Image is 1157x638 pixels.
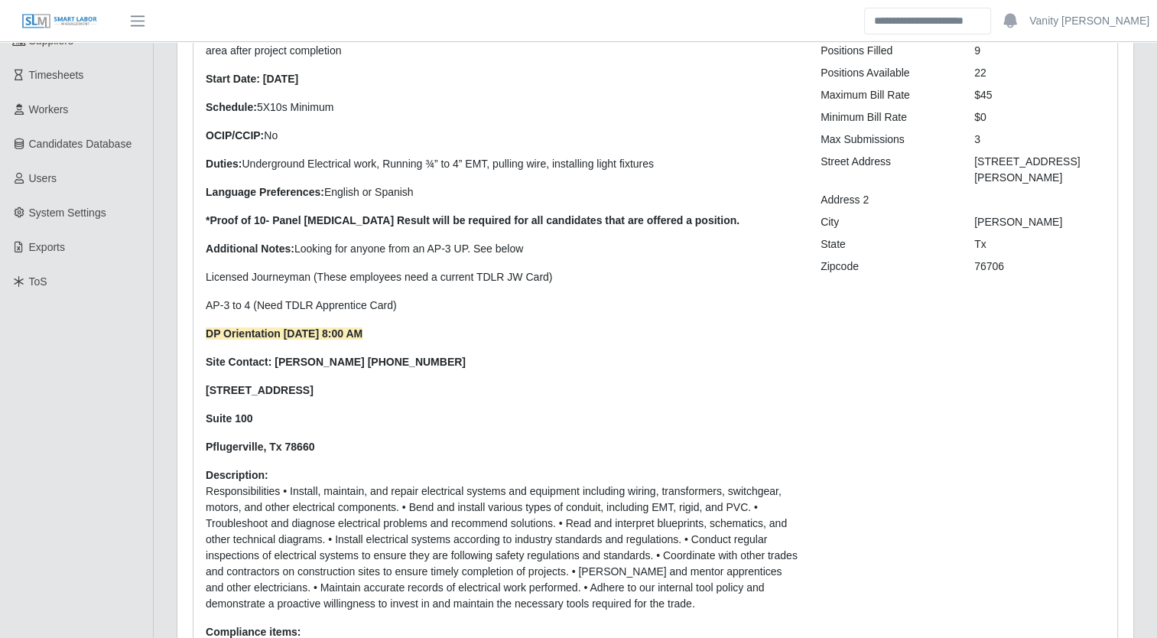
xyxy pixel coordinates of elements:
[963,236,1116,252] div: Tx
[1029,13,1149,29] a: Vanity [PERSON_NAME]
[206,184,798,200] p: English or Spanish
[206,298,798,314] p: AP-3 to 4 (Need TDLR Apprentice Card)
[206,186,324,198] strong: Language Preferences:
[206,384,314,396] strong: [STREET_ADDRESS]
[206,99,798,116] p: 5X10s Minimum
[206,356,466,368] strong: Site Contact: [PERSON_NAME] [PHONE_NUMBER]
[206,469,268,481] b: Description:
[21,13,98,30] img: SLM Logo
[963,259,1116,275] div: 76706
[206,441,314,453] strong: Pflugerville, Tx 78660
[809,214,963,230] div: City
[809,154,963,186] div: Street Address
[29,103,69,116] span: Workers
[206,626,301,638] b: Compliance items:
[864,8,991,34] input: Search
[809,65,963,81] div: Positions Available
[809,43,963,59] div: Positions Filled
[809,87,963,103] div: Maximum Bill Rate
[206,269,798,285] p: Licensed Journeyman (These employees need a current TDLR JW Card)
[206,158,242,170] strong: Duties:
[29,172,57,184] span: Users
[206,214,739,226] strong: *Proof of 10- Panel [MEDICAL_DATA] Result will be required for all candidates that are offered a ...
[29,241,65,253] span: Exports
[206,73,260,85] strong: Start Date:
[29,207,106,219] span: System Settings
[963,109,1116,125] div: $0
[263,73,298,85] strong: [DATE]
[206,483,798,612] p: Responsibilities • Install, maintain, and repair electrical systems and equipment including wirin...
[206,27,798,59] p: Time of initial assignment: 3-4 Months, with possible transfer to [GEOGRAPHIC_DATA] or [GEOGRAPHI...
[206,241,798,257] p: Looking for anyone from an AP-3 UP. See below
[963,154,1116,186] div: [STREET_ADDRESS][PERSON_NAME]
[963,87,1116,103] div: $45
[29,275,47,288] span: ToS
[206,101,257,113] strong: Schedule:
[809,132,963,148] div: Max Submissions
[809,192,963,208] div: Address 2
[963,65,1116,81] div: 22
[963,214,1116,230] div: [PERSON_NAME]
[29,69,84,81] span: Timesheets
[963,132,1116,148] div: 3
[206,129,264,142] strong: OCIP/CCIP:
[809,109,963,125] div: Minimum Bill Rate
[206,128,798,144] p: No
[809,259,963,275] div: Zipcode
[206,243,294,255] strong: Additional Notes:
[963,43,1116,59] div: 9
[29,138,132,150] span: Candidates Database
[809,236,963,252] div: State
[206,156,798,172] p: Underground Electrical work, Running ¾” to 4” EMT, pulling wire, installing light fixtures
[206,412,252,425] strong: Suite 100
[206,327,362,340] strong: DP Orientation [DATE] 8:00 AM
